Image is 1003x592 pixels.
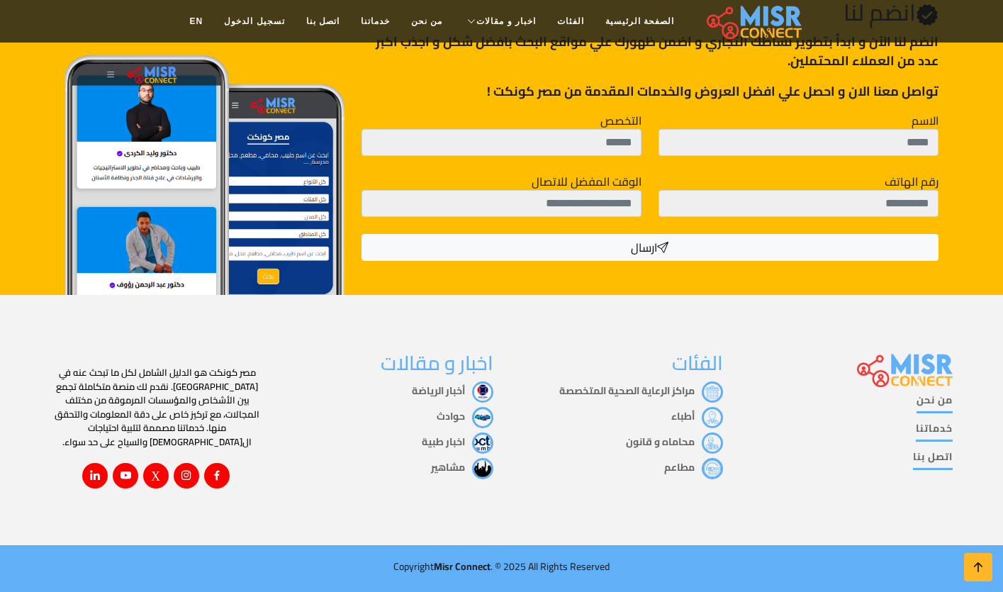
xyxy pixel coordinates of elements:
[472,432,493,454] img: اخبار طبية
[857,352,952,387] img: main.misr_connect
[281,352,493,376] h3: اخبار و مقالات
[65,55,345,317] img: Join Misr Connect
[362,234,938,261] button: ارسال
[431,458,493,476] a: مشاهير
[422,432,493,451] a: اخبار طبية
[179,8,214,35] a: EN
[472,458,493,479] img: مشاهير
[434,557,491,576] span: Misr Connect
[885,173,938,190] label: رقم الهاتف
[600,112,641,129] label: التخصص
[664,458,723,476] a: مطاعم
[707,4,802,39] img: main.misr_connect
[453,8,547,35] a: اخبار و مقالات
[296,8,350,35] a: اتصل بنا
[472,407,493,428] img: حوادث
[702,407,723,428] img: أطباء
[532,173,641,190] label: الوقت المفضل للاتصال
[362,32,938,70] p: انضم لنا اﻵن و ابدأ بتطوير نشاطك التجاري و اضمن ظهورك علي مواقع البحث بافضل شكل و اجذب اكبر عدد م...
[213,8,295,35] a: تسجيل الدخول
[400,8,453,35] a: من نحن
[559,381,723,400] a: مراكز الرعاية الصحية المتخصصة
[51,366,264,449] p: مصر كونكت هو الدليل الشامل لكل ما تبحث عنه في [GEOGRAPHIC_DATA]. نقدم لك منصة متكاملة تجمع بين ال...
[437,407,493,425] a: حوادث
[702,381,723,403] img: مراكز الرعاية الصحية المتخصصة
[472,381,493,403] img: أخبار الرياضة
[916,421,953,442] a: خدماتنا
[595,8,685,35] a: الصفحة الرئيسية
[917,393,953,413] a: من نحن
[702,458,723,479] img: مطاعم
[476,15,536,28] span: اخبار و مقالات
[913,449,953,470] a: اتصل بنا
[412,381,493,400] a: أخبار الرياضة
[362,82,938,101] p: تواصل معنا الان و احصل علي افضل العروض والخدمات المقدمة من مصر كونكت !
[912,112,938,129] label: الاسم
[671,407,723,425] a: أطباء
[702,432,723,454] img: محاماه و قانون
[626,432,723,451] a: محاماه و قانون
[510,352,723,376] h3: الفئات
[350,8,400,35] a: خدماتنا
[547,8,595,35] a: الفئات
[143,463,169,488] a: X
[151,469,160,481] i: X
